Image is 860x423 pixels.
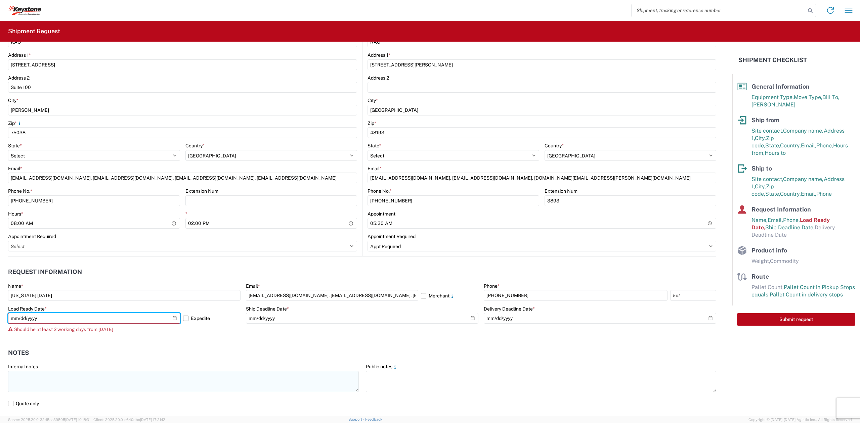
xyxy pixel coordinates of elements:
span: Email, [768,217,783,223]
label: Phone [484,283,500,289]
span: Request Information [751,206,811,213]
span: Equipment Type, [751,94,794,100]
label: Appointment Required [8,233,56,239]
span: General Information [751,83,810,90]
span: Site contact, [751,176,783,182]
label: Delivery Deadline Date [484,306,535,312]
span: State, [765,142,780,149]
label: City [8,97,18,103]
label: City [368,97,378,103]
label: Extension Num [185,188,218,194]
label: Ship Deadline Date [246,306,289,312]
label: Extension Num [545,188,577,194]
span: Ship to [751,165,772,172]
span: Phone [816,191,832,197]
label: Zip [368,120,376,126]
h2: Notes [8,349,29,356]
label: Appointment [368,211,395,217]
span: [PERSON_NAME] [751,101,795,108]
span: Server: 2025.20.0-32d5ea39505 [8,418,90,422]
span: Email, [801,142,816,149]
span: State, [765,191,780,197]
label: Address 1 [8,52,31,58]
label: Phone No. [368,188,392,194]
label: Phone No. [8,188,32,194]
span: Email, [801,191,816,197]
a: Feedback [365,417,382,421]
label: Country [545,143,564,149]
label: Email [368,166,382,172]
input: Shipment, tracking or reference number [632,4,806,17]
span: Hours to [765,150,786,156]
h2: Shipment Checklist [738,56,807,64]
span: Name, [751,217,768,223]
label: Public notes [366,364,398,370]
label: Country [185,143,205,149]
label: State [368,143,381,149]
a: Support [348,417,365,421]
span: Ship from [751,116,779,124]
span: Move Type, [794,94,822,100]
span: Client: 2025.20.0-e640dba [93,418,165,422]
span: Should be at least 2 working days from [DATE] [14,327,113,332]
label: Zip [8,120,22,126]
span: [DATE] 17:21:12 [140,418,165,422]
span: Commodity [770,258,799,264]
button: Submit request [737,313,855,326]
span: Phone, [816,142,833,149]
span: Site contact, [751,128,783,134]
label: Internal notes [8,364,38,370]
span: Copyright © [DATE]-[DATE] Agistix Inc., All Rights Reserved [748,417,852,423]
span: City, [755,183,766,190]
span: City, [755,135,766,141]
label: Email [246,283,260,289]
h2: Shipment Request [8,27,60,35]
label: Address 2 [368,75,389,81]
span: Pallet Count, [751,284,784,290]
span: Phone, [783,217,800,223]
label: State [8,143,22,149]
label: Email [8,166,22,172]
span: Country, [780,191,801,197]
label: Address 2 [8,75,30,81]
label: Merchant [421,290,478,301]
span: [DATE] 10:18:31 [65,418,90,422]
label: Quote only [8,398,716,409]
label: Address 1 [368,52,390,58]
span: Product info [751,247,787,254]
label: Expedite [183,313,241,324]
label: Load Ready Date [8,306,47,312]
span: Country, [780,142,801,149]
input: Ext [670,290,716,301]
span: Company name, [783,176,824,182]
span: Route [751,273,769,280]
label: Hours [8,211,23,217]
span: Bill To, [822,94,840,100]
span: Weight, [751,258,770,264]
span: Pallet Count in Pickup Stops equals Pallet Count in delivery stops [751,284,855,298]
span: Company name, [783,128,824,134]
h2: Request Information [8,269,82,275]
span: Ship Deadline Date, [765,224,815,231]
label: Name [8,283,23,289]
label: Appointment Required [368,233,416,239]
